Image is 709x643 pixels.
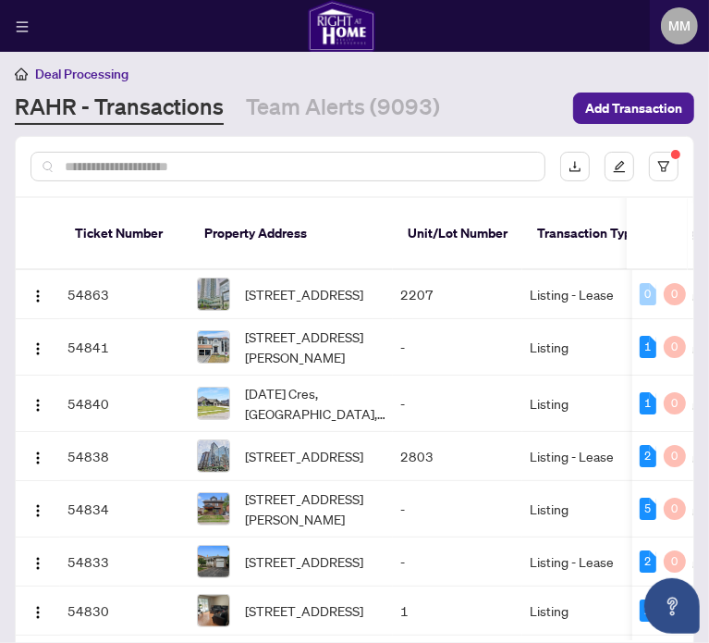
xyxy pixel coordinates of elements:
[16,20,29,33] span: menu
[60,481,189,538] td: 54834
[60,432,189,481] td: 54838
[246,92,440,125] a: Team Alerts (9093)
[198,440,229,472] img: thumbnail-img
[245,327,385,367] span: [STREET_ADDRESS][PERSON_NAME]
[23,494,53,524] button: Logo
[23,332,53,362] button: Logo
[23,596,53,625] button: Logo
[23,279,53,309] button: Logo
[198,546,229,577] img: thumbnail-img
[31,451,45,465] img: Logo
[657,160,670,173] span: filter
[522,481,661,538] td: Listing
[668,16,691,36] span: MM
[198,331,229,363] img: thumbnail-img
[640,283,656,305] div: 0
[522,432,661,481] td: Listing - Lease
[393,319,522,376] td: -
[393,198,522,270] th: Unit/Lot Number
[640,445,656,467] div: 2
[522,538,661,587] td: Listing - Lease
[198,388,229,419] img: thumbnail-img
[522,319,661,376] td: Listing
[60,538,189,587] td: 54833
[393,538,522,587] td: -
[573,93,694,124] button: Add Transaction
[522,270,661,319] td: Listing - Lease
[31,503,45,518] img: Logo
[585,93,682,123] span: Add Transaction
[31,289,45,303] img: Logo
[664,392,686,414] div: 0
[649,152,678,181] button: filter
[640,336,656,358] div: 1
[522,198,661,270] th: Transaction Type
[245,551,363,572] span: [STREET_ADDRESS]
[560,152,590,181] button: download
[245,383,385,424] span: [DATE] Cres, [GEOGRAPHIC_DATA], [GEOGRAPHIC_DATA]
[23,389,53,418] button: Logo
[568,160,581,173] span: download
[31,605,45,620] img: Logo
[15,92,224,125] a: RAHR - Transactions
[664,550,686,573] div: 0
[60,376,189,432] td: 54840
[60,198,189,270] th: Ticket Number
[60,587,189,636] td: 54830
[31,398,45,413] img: Logo
[60,270,189,319] td: 54863
[23,441,53,471] button: Logo
[245,488,385,529] span: [STREET_ADDRESS][PERSON_NAME]
[664,498,686,520] div: 0
[198,493,229,525] img: thumbnail-img
[31,341,45,356] img: Logo
[522,376,661,432] td: Listing
[198,595,229,626] img: thumbnail-img
[245,446,363,466] span: [STREET_ADDRESS]
[31,556,45,571] img: Logo
[605,152,634,181] button: edit
[393,432,522,481] td: 2803
[189,198,393,270] th: Property Address
[640,392,656,414] div: 1
[522,587,661,636] td: Listing
[35,66,128,82] span: Deal Processing
[640,498,656,520] div: 5
[23,547,53,576] button: Logo
[644,578,700,634] button: Open asap
[664,283,686,305] div: 0
[393,376,522,432] td: -
[393,481,522,538] td: -
[640,600,656,622] div: 2
[198,278,229,310] img: thumbnail-img
[60,319,189,376] td: 54841
[613,160,626,173] span: edit
[640,550,656,573] div: 2
[15,68,28,80] span: home
[245,284,363,304] span: [STREET_ADDRESS]
[664,445,686,467] div: 0
[664,336,686,358] div: 0
[393,587,522,636] td: 1
[245,600,363,621] span: [STREET_ADDRESS]
[393,270,522,319] td: 2207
